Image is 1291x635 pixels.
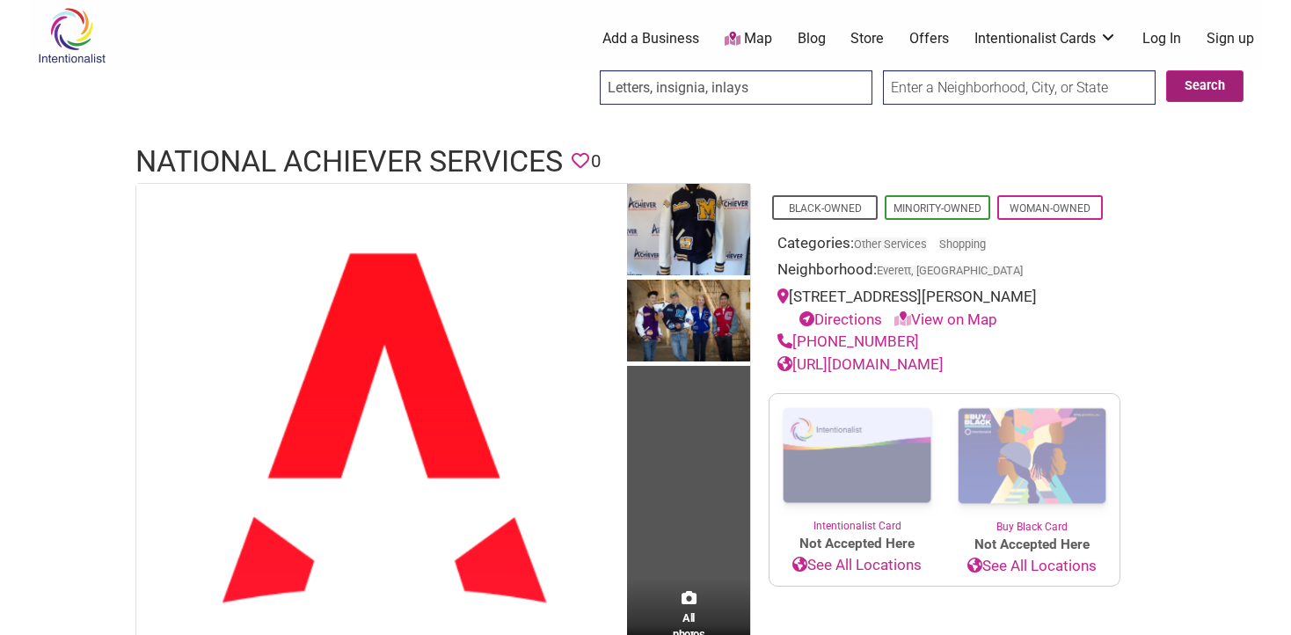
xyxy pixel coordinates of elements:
[600,70,872,105] input: Search for a business, product, or service
[894,310,997,328] a: View on Map
[1207,29,1254,48] a: Sign up
[777,332,919,350] a: [PHONE_NUMBER]
[877,266,1023,277] span: Everett, [GEOGRAPHIC_DATA]
[893,202,981,215] a: Minority-Owned
[777,355,944,373] a: [URL][DOMAIN_NAME]
[602,29,699,48] a: Add a Business
[1166,70,1244,102] button: Search
[591,148,601,175] span: 0
[769,394,945,534] a: Intentionalist Card
[725,29,772,49] a: Map
[798,29,826,48] a: Blog
[850,29,884,48] a: Store
[135,141,563,183] h1: National Achiever Services
[789,202,862,215] a: Black-Owned
[30,7,113,64] img: Intentionalist
[945,535,1120,555] span: Not Accepted Here
[777,286,1112,331] div: [STREET_ADDRESS][PERSON_NAME]
[799,310,882,328] a: Directions
[945,394,1120,535] a: Buy Black Card
[777,232,1112,259] div: Categories:
[769,534,945,554] span: Not Accepted Here
[1010,202,1090,215] a: Woman-Owned
[939,237,986,251] a: Shopping
[883,70,1156,105] input: Enter a Neighborhood, City, or State
[945,555,1120,578] a: See All Locations
[769,554,945,577] a: See All Locations
[777,259,1112,286] div: Neighborhood:
[909,29,949,48] a: Offers
[769,394,945,518] img: Intentionalist Card
[1142,29,1181,48] a: Log In
[974,29,1117,48] a: Intentionalist Cards
[854,237,927,251] a: Other Services
[945,394,1120,519] img: Buy Black Card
